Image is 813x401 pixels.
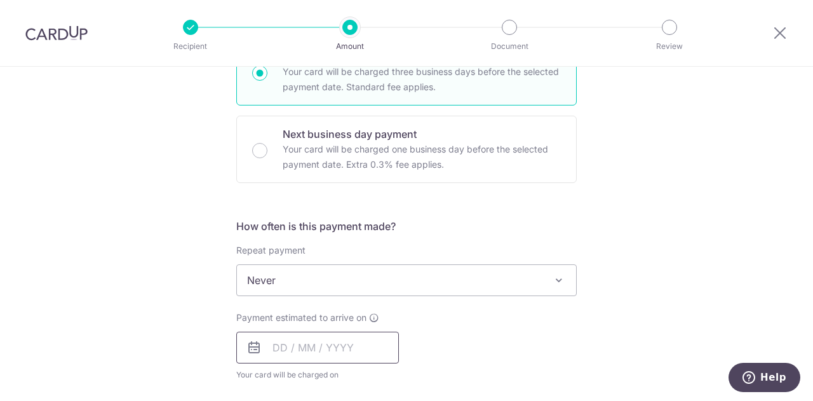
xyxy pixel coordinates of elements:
p: Document [462,40,556,53]
span: Your card will be charged on [236,369,399,381]
p: Amount [303,40,397,53]
p: Your card will be charged one business day before the selected payment date. Extra 0.3% fee applies. [283,142,561,172]
iframe: Opens a widget where you can find more information [728,363,800,395]
span: Payment estimated to arrive on [236,311,366,324]
img: CardUp [25,25,88,41]
p: Recipient [144,40,238,53]
p: Next business day payment [283,126,561,142]
input: DD / MM / YYYY [236,332,399,364]
p: Review [622,40,716,53]
label: Repeat payment [236,244,306,257]
h5: How often is this payment made? [236,219,577,234]
span: Never [237,265,576,296]
span: Never [236,264,577,296]
p: Your card will be charged three business days before the selected payment date. Standard fee appl... [283,64,561,95]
